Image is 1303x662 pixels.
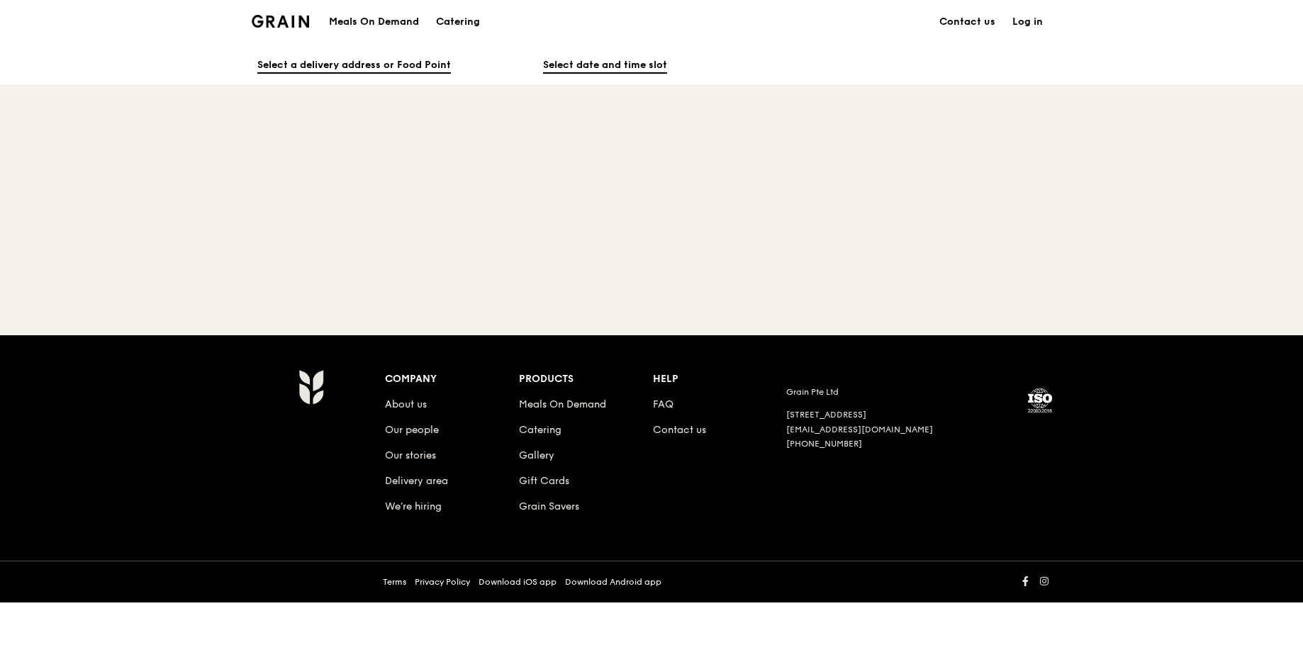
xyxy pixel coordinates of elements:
div: [STREET_ADDRESS] [786,409,997,421]
a: Terms [383,576,406,588]
a: Download iOS app [479,576,557,588]
a: Grain Savers [519,500,579,512]
div: Help [653,369,787,389]
a: Catering [427,1,488,43]
span: Select date and time slot [543,58,667,74]
div: Products [519,369,653,389]
a: FAQ [653,398,673,410]
a: Download Android app [565,576,661,588]
a: [PHONE_NUMBER] [786,439,862,449]
a: Contact us [653,424,706,436]
a: Our stories [385,449,436,461]
a: Privacy Policy [415,576,470,588]
a: We’re hiring [385,500,442,512]
a: Delivery area [385,475,448,487]
a: About us [385,398,427,410]
a: Our people [385,424,439,436]
h1: Meals On Demand [329,15,419,29]
span: Select a delivery address or Food Point [257,58,451,74]
img: Grain [298,369,323,405]
a: [EMAIL_ADDRESS][DOMAIN_NAME] [786,425,933,434]
div: Catering [436,1,480,43]
div: Grain Pte Ltd [786,386,997,398]
a: Catering [519,424,561,436]
img: Grain [252,15,309,28]
img: ISO Certified [1026,386,1054,415]
a: Meals On Demand [519,398,606,410]
a: Log in [1004,1,1051,43]
a: Gift Cards [519,475,569,487]
a: Gallery [519,449,554,461]
div: Company [385,369,519,389]
a: Contact us [931,1,1004,43]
